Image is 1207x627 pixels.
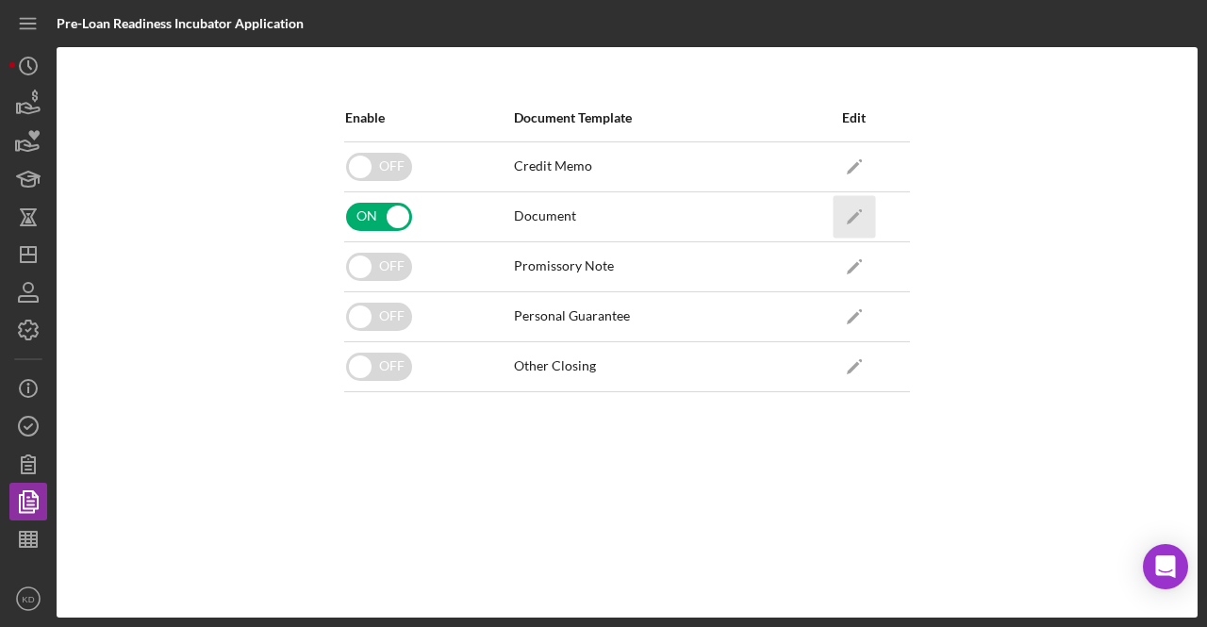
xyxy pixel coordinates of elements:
[514,110,632,125] div: Document Template
[514,308,630,323] div: Personal Guarantee
[799,110,909,125] div: Edit
[22,594,34,604] text: KD
[1143,544,1188,589] div: Open Intercom Messenger
[9,580,47,618] button: KD
[514,158,592,173] div: Credit Memo
[57,15,304,31] b: Pre-Loan Readiness Incubator Application
[345,110,503,125] div: Enable
[514,258,614,273] div: Promissory Note
[514,208,576,223] div: Document
[514,358,596,373] div: Other Closing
